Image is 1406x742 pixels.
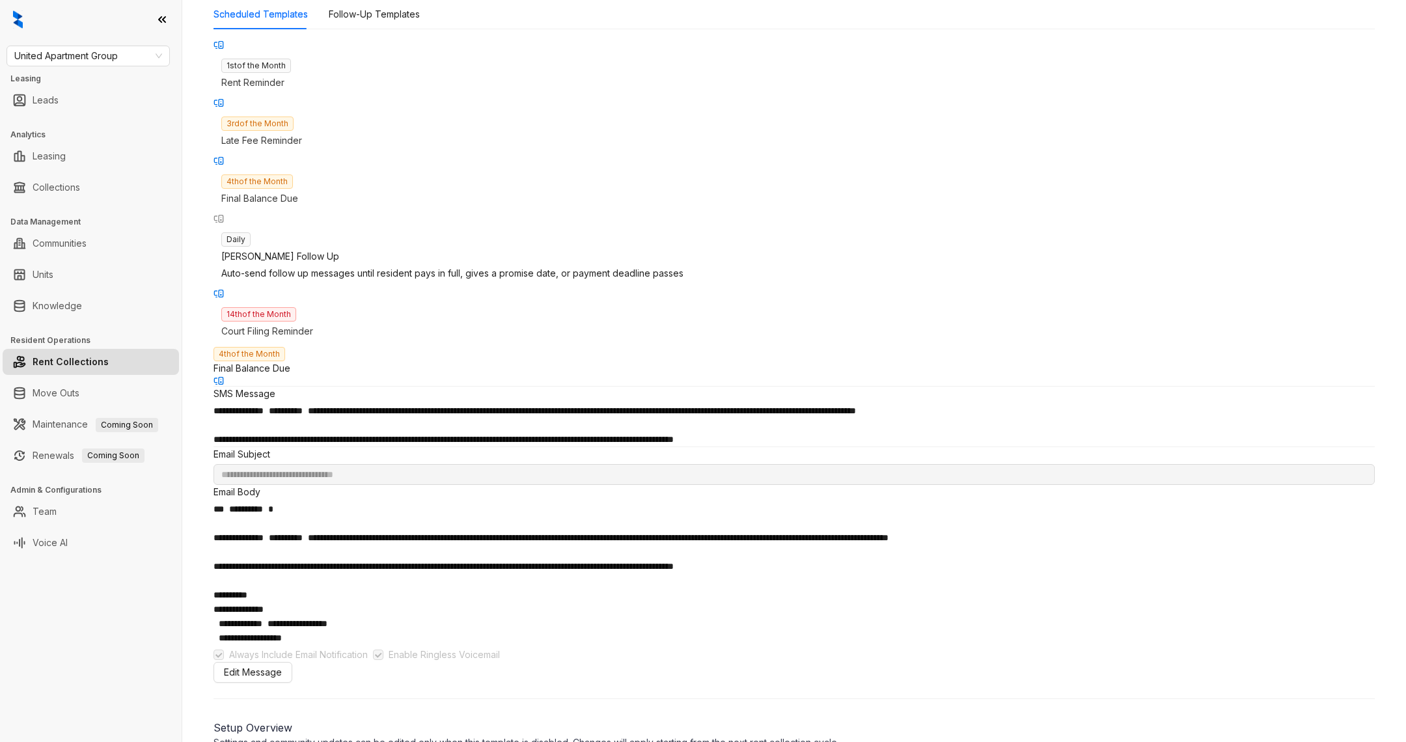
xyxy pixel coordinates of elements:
li: Units [3,262,179,288]
h4: Email Body [214,485,1375,499]
li: Move Outs [3,380,179,406]
p: Auto-send follow up messages until resident pays in full, gives a promise date, or payment deadli... [221,266,1367,281]
a: Leads [33,87,59,113]
span: 3rd of the Month [221,117,294,131]
li: Collections [3,174,179,200]
span: 14th of the Month [221,307,296,322]
h2: Setup Overview [214,720,1375,735]
span: United Apartment Group [14,46,162,66]
li: Knowledge [3,293,179,319]
h3: Resident Operations [10,335,182,346]
img: logo [13,10,23,29]
p: Final Balance Due [221,191,1367,206]
span: 1st of the Month [221,59,291,73]
h3: Admin & Configurations [10,484,182,496]
li: Leasing [3,143,179,169]
li: Rent Collections [3,349,179,375]
a: Move Outs [33,380,79,406]
div: Follow-Up Templates [329,7,420,21]
h3: Analytics [10,129,182,141]
span: Always Include Email Notification [224,648,373,662]
span: 4th of the Month [221,174,293,189]
h3: Leasing [10,73,182,85]
span: Daily [221,232,251,247]
a: Communities [33,230,87,256]
button: Edit Message [214,662,292,683]
div: Scheduled Templates [214,7,308,21]
li: Communities [3,230,179,256]
h4: Email Subject [214,447,1375,461]
span: Coming Soon [96,418,158,432]
h4: SMS Message [214,387,1375,401]
h2: Final Balance Due [214,361,1375,376]
a: Team [33,499,57,525]
p: Court Filing Reminder [221,324,1367,338]
a: Voice AI [33,530,68,556]
a: Knowledge [33,293,82,319]
h3: Data Management [10,216,182,228]
p: Late Fee Reminder [221,133,1367,148]
div: [PERSON_NAME] Follow Up [221,249,1367,264]
span: Coming Soon [82,448,145,463]
li: Renewals [3,443,179,469]
a: Rent Collections [33,349,109,375]
a: Leasing [33,143,66,169]
span: 4th of the Month [214,347,285,361]
li: Maintenance [3,411,179,437]
span: Edit Message [224,665,282,680]
a: Collections [33,174,80,200]
li: Team [3,499,179,525]
span: Enable Ringless Voicemail [383,648,505,662]
a: RenewalsComing Soon [33,443,145,469]
a: Units [33,262,53,288]
li: Leads [3,87,179,113]
li: Voice AI [3,530,179,556]
p: Rent Reminder [221,76,1367,90]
